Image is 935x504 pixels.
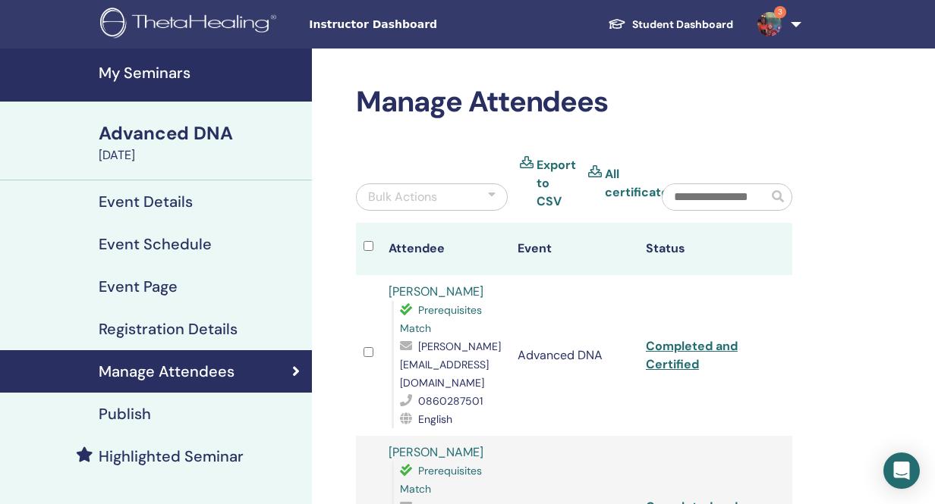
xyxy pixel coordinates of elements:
th: Attendee [381,223,509,275]
img: default.jpg [757,12,782,36]
span: Prerequisites Match [400,303,482,335]
h4: Event Details [99,193,193,211]
h2: Manage Attendees [356,85,792,120]
img: logo.png [100,8,282,42]
span: 0860287501 [418,394,483,408]
td: Advanced DNA [510,275,638,436]
a: [PERSON_NAME] [389,283,483,299]
div: Bulk Actions [368,188,437,206]
div: Advanced DNA [99,121,303,146]
div: Open Intercom Messenger [883,452,920,489]
span: 3 [774,6,786,18]
span: [PERSON_NAME][EMAIL_ADDRESS][DOMAIN_NAME] [400,340,501,390]
a: All certificates [605,165,675,202]
a: Completed and Certified [646,338,738,372]
span: Instructor Dashboard [309,17,537,33]
div: [DATE] [99,146,303,164]
th: Status [638,223,767,275]
h4: Event Schedule [99,235,212,253]
a: Student Dashboard [596,11,745,39]
a: [PERSON_NAME] [389,444,483,460]
h4: Highlighted Seminar [99,447,244,465]
h4: Event Page [99,277,178,296]
a: Export to CSV [537,156,576,211]
span: Prerequisites Match [400,464,482,496]
a: Advanced DNA[DATE] [90,121,312,164]
img: graduation-cap-white.svg [608,17,626,30]
h4: Registration Details [99,320,238,338]
span: English [418,412,452,426]
th: Event [510,223,638,275]
h4: Manage Attendees [99,362,235,380]
h4: My Seminars [99,64,303,82]
h4: Publish [99,405,151,423]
